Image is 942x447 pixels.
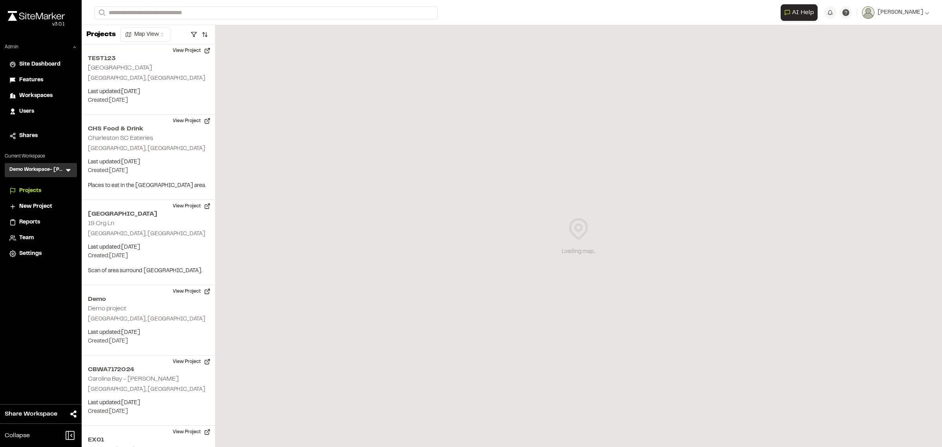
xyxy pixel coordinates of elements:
h2: 19 Crg Ln [88,221,114,226]
span: Site Dashboard [19,60,60,69]
span: Settings [19,249,42,258]
h2: Charleston SC Eateries [88,136,153,141]
p: Created: [DATE] [88,252,209,260]
a: Projects [9,187,72,195]
span: Users [19,107,34,116]
p: [GEOGRAPHIC_DATA], [GEOGRAPHIC_DATA] [88,315,209,324]
div: Open AI Assistant [781,4,821,21]
img: rebrand.png [8,11,65,21]
button: Search [94,6,108,19]
div: Oh geez...please don't... [8,21,65,28]
h2: TEST123 [88,54,209,63]
h2: Demo [88,295,209,304]
h2: EX01 [88,435,209,445]
span: Reports [19,218,40,227]
h2: Carolina Bay - [PERSON_NAME] [88,376,179,382]
p: [GEOGRAPHIC_DATA], [GEOGRAPHIC_DATA] [88,74,209,83]
button: View Project [168,44,215,57]
p: Last updated: [DATE] [88,399,209,407]
button: View Project [168,115,215,127]
h2: CHS Food & Drink [88,124,209,134]
p: Last updated: [DATE] [88,243,209,252]
p: Admin [5,44,18,51]
p: [GEOGRAPHIC_DATA], [GEOGRAPHIC_DATA] [88,230,209,238]
p: Places to eat in the [GEOGRAPHIC_DATA] area. [88,181,209,190]
span: Workspaces [19,92,53,100]
p: Created: [DATE] [88,96,209,105]
button: View Project [168,426,215,438]
h2: CBWA7172024 [88,365,209,374]
a: Settings [9,249,72,258]
p: Projects [86,29,116,40]
p: Last updated: [DATE] [88,328,209,337]
p: Created: [DATE] [88,167,209,175]
span: Shares [19,132,38,140]
p: Created: [DATE] [88,337,209,346]
h2: [GEOGRAPHIC_DATA] [88,209,209,219]
span: Projects [19,187,41,195]
a: Users [9,107,72,116]
button: View Project [168,200,215,213]
img: User [862,6,874,19]
a: Site Dashboard [9,60,72,69]
button: [PERSON_NAME] [862,6,929,19]
span: Team [19,234,34,242]
span: [PERSON_NAME] [878,8,923,17]
a: Shares [9,132,72,140]
p: Last updated: [DATE] [88,158,209,167]
p: Last updated: [DATE] [88,88,209,96]
button: View Project [168,355,215,368]
p: [GEOGRAPHIC_DATA], [GEOGRAPHIC_DATA] [88,385,209,394]
p: [GEOGRAPHIC_DATA], [GEOGRAPHIC_DATA] [88,145,209,153]
button: View Project [168,285,215,298]
span: Share Workspace [5,409,57,419]
p: Current Workspace [5,153,77,160]
a: New Project [9,202,72,211]
span: Collapse [5,431,30,440]
h3: Demo Workspace- [PERSON_NAME] [9,166,64,174]
span: Features [19,76,43,84]
a: Features [9,76,72,84]
h2: Demo project [88,306,126,311]
a: Reports [9,218,72,227]
span: New Project [19,202,52,211]
a: Workspaces [9,92,72,100]
button: Open AI Assistant [781,4,818,21]
h2: [GEOGRAPHIC_DATA] [88,65,152,71]
p: Created: [DATE] [88,407,209,416]
p: Scan of area surround [GEOGRAPHIC_DATA]. [88,267,209,275]
a: Team [9,234,72,242]
span: AI Help [792,8,814,17]
div: Loading map... [562,247,596,256]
